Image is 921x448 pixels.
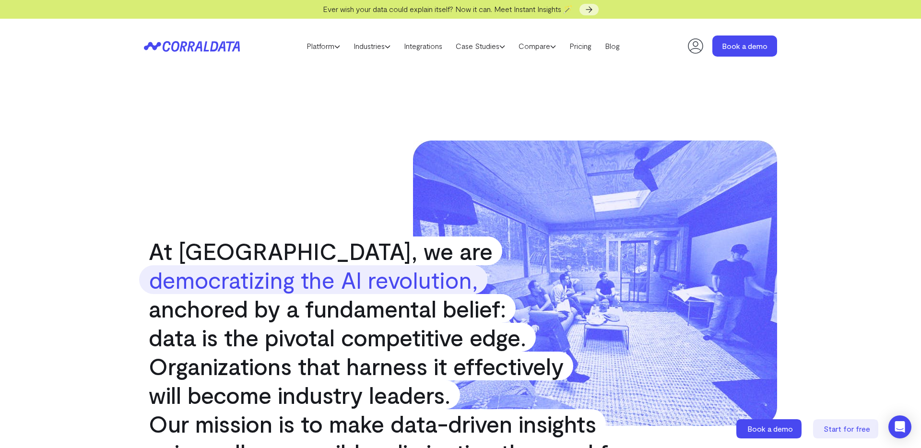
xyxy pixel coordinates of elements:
[300,39,347,53] a: Platform
[323,4,573,13] span: Ever wish your data could explain itself? Now it can. Meet Instant Insights 🪄
[736,419,803,438] a: Book a demo
[824,424,870,433] span: Start for free
[139,323,536,352] span: data is the pivotal competitive edge.
[139,380,460,409] span: will become industry leaders.
[139,236,502,265] span: At [GEOGRAPHIC_DATA], we are
[888,415,911,438] div: Open Intercom Messenger
[598,39,626,53] a: Blog
[712,35,777,57] a: Book a demo
[512,39,563,53] a: Compare
[139,294,516,323] span: anchored by a fundamental belief:
[139,409,606,438] span: Our mission is to make data-driven insights
[139,352,573,380] span: Organizations that harness it effectively
[747,424,793,433] span: Book a demo
[563,39,598,53] a: Pricing
[139,265,487,294] strong: democratizing the AI revolution,
[397,39,449,53] a: Integrations
[813,419,880,438] a: Start for free
[449,39,512,53] a: Case Studies
[347,39,397,53] a: Industries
